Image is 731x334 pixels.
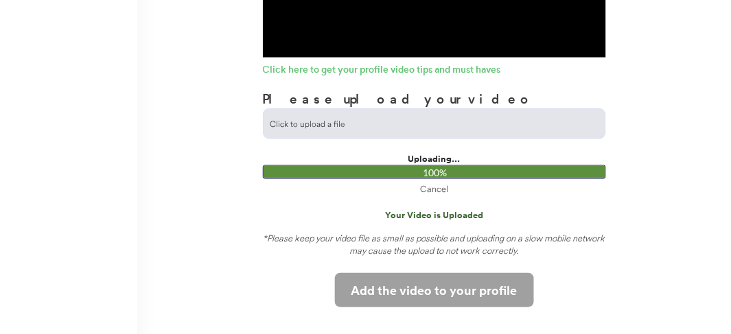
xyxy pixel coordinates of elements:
[263,232,606,263] div: *Please keep your video file as small as possible and uploading on a slow mobile network may caus...
[263,153,606,165] div: Uploading...
[335,273,534,307] button: Add the video to your profile
[263,182,606,195] div: Cancel
[263,88,534,108] h3: Please upload your video
[266,166,604,180] div: 100%
[263,64,606,78] a: Click here to get your profile video tips and must haves
[263,209,606,222] div: Your Video is Uploaded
